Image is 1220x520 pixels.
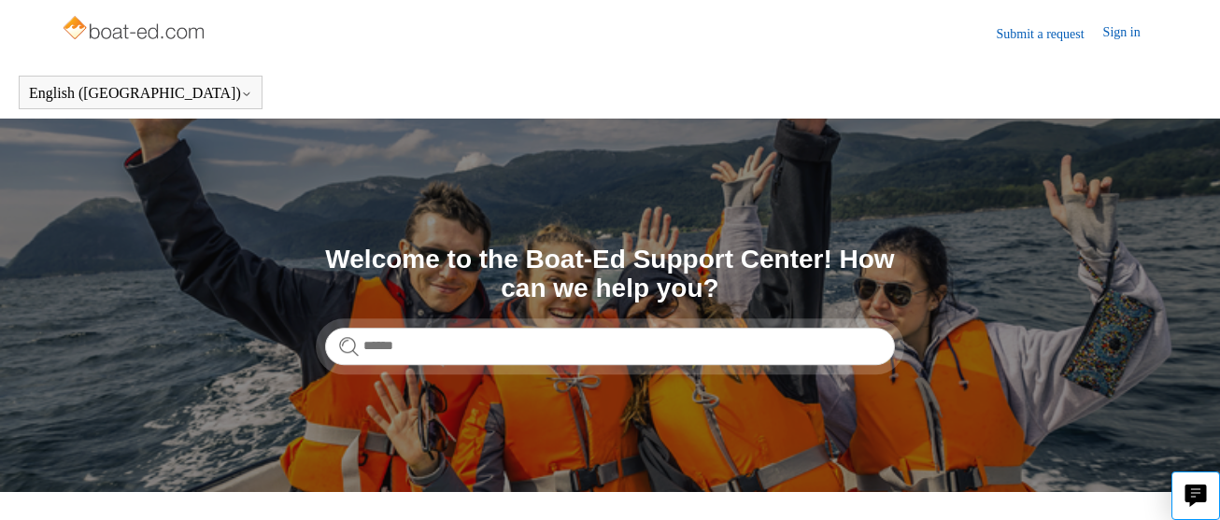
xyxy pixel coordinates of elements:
[1103,22,1159,45] a: Sign in
[997,24,1103,44] a: Submit a request
[325,328,895,365] input: Search
[29,85,252,102] button: English ([GEOGRAPHIC_DATA])
[1171,471,1220,520] button: Live chat
[61,11,209,49] img: Boat-Ed Help Center home page
[325,246,895,303] h1: Welcome to the Boat-Ed Support Center! How can we help you?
